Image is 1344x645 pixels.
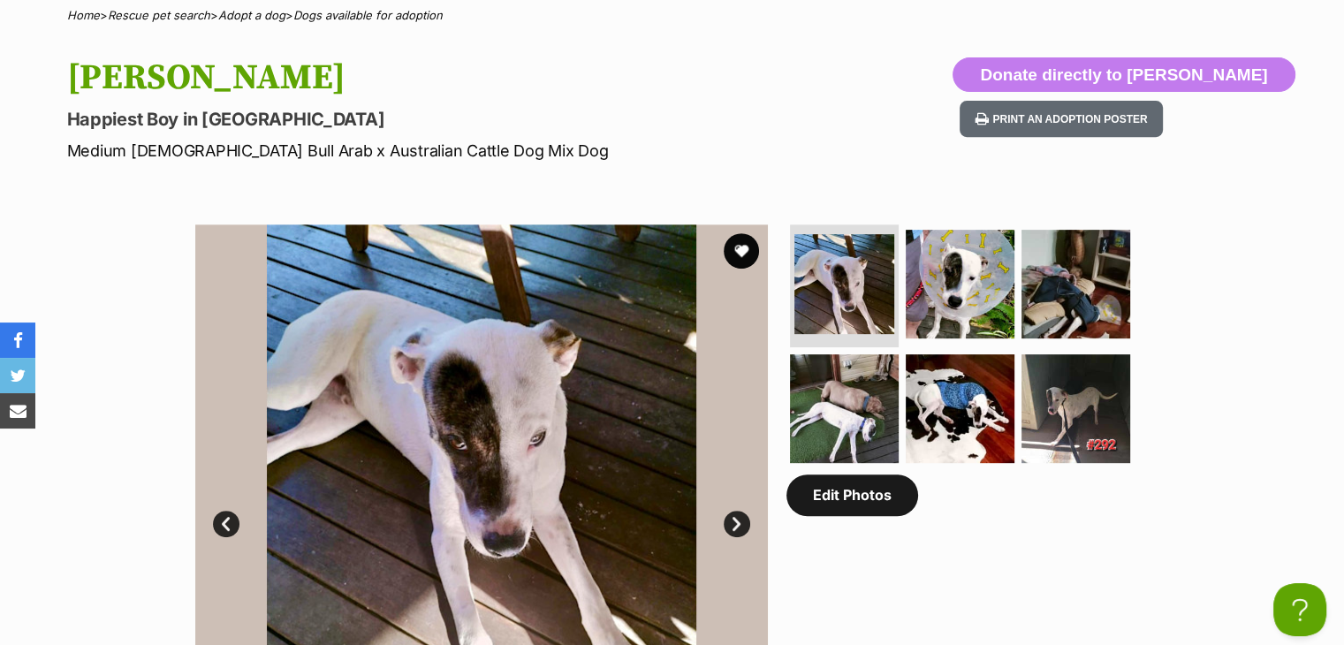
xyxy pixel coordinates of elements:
div: > > > [23,9,1322,22]
p: Medium [DEMOGRAPHIC_DATA] Bull Arab x Australian Cattle Dog Mix Dog [67,139,815,163]
button: Print an adoption poster [960,101,1163,137]
a: Prev [213,511,239,537]
img: Photo of Moses [794,234,894,334]
iframe: Help Scout Beacon - Open [1273,583,1326,636]
img: Photo of Moses [790,354,899,463]
p: Happiest Boy in [GEOGRAPHIC_DATA] [67,107,815,132]
a: Next [724,511,750,537]
a: Home [67,8,100,22]
button: favourite [724,233,759,269]
h1: [PERSON_NAME] [67,57,815,98]
a: Dogs available for adoption [293,8,443,22]
img: Photo of Moses [1021,230,1130,338]
img: Photo of Moses [906,230,1014,338]
button: Donate directly to [PERSON_NAME] [953,57,1295,93]
img: Photo of Moses [906,354,1014,463]
img: Photo of Moses [1021,354,1130,463]
a: Rescue pet search [108,8,210,22]
a: Adopt a dog [218,8,285,22]
a: Edit Photos [786,474,918,515]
